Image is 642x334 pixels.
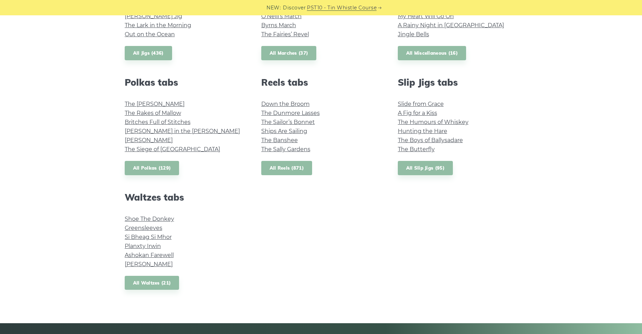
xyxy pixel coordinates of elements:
span: Discover [283,4,306,12]
a: The [PERSON_NAME] [125,101,185,107]
a: My Heart Will Go On [398,13,454,20]
a: Byrns March [261,22,296,29]
a: The Rakes of Mallow [125,110,181,116]
a: The Lark in the Morning [125,22,191,29]
h2: Waltzes tabs [125,192,245,203]
span: NEW: [266,4,281,12]
a: The Boys of Ballysadare [398,137,463,143]
a: Ashokan Farewell [125,252,174,258]
a: Out on the Ocean [125,31,175,38]
a: The Dunmore Lasses [261,110,320,116]
a: Planxty Irwin [125,243,161,249]
a: The Sailor’s Bonnet [261,119,315,125]
a: The Sally Gardens [261,146,310,153]
a: A Fig for a Kiss [398,110,437,116]
a: Si­ Bheag Si­ Mhor [125,234,172,240]
h2: Slip Jigs tabs [398,77,518,88]
a: Britches Full of Stitches [125,119,191,125]
a: [PERSON_NAME] in the [PERSON_NAME] [125,128,240,134]
h2: Polkas tabs [125,77,245,88]
a: The Fairies’ Revel [261,31,309,38]
a: All Polkas (129) [125,161,179,175]
a: Slide from Grace [398,101,444,107]
a: [PERSON_NAME] [125,261,173,267]
a: The Banshee [261,137,298,143]
a: The Siege of [GEOGRAPHIC_DATA] [125,146,220,153]
a: Jingle Bells [398,31,429,38]
a: The Humours of Whiskey [398,119,469,125]
a: PST10 - Tin Whistle Course [307,4,377,12]
a: Shoe The Donkey [125,216,174,222]
a: [PERSON_NAME] [125,137,173,143]
a: [PERSON_NAME] Jig [125,13,182,20]
a: Ships Are Sailing [261,128,307,134]
a: The Butterfly [398,146,435,153]
a: All Jigs (436) [125,46,172,60]
a: All Miscellaneous (16) [398,46,466,60]
a: All Waltzes (21) [125,276,179,290]
a: Down the Broom [261,101,310,107]
a: O’Neill’s March [261,13,302,20]
a: Hunting the Hare [398,128,447,134]
h2: Reels tabs [261,77,381,88]
a: Greensleeves [125,225,162,231]
a: All Slip Jigs (95) [398,161,453,175]
a: A Rainy Night in [GEOGRAPHIC_DATA] [398,22,504,29]
a: All Marches (37) [261,46,317,60]
a: All Reels (871) [261,161,312,175]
